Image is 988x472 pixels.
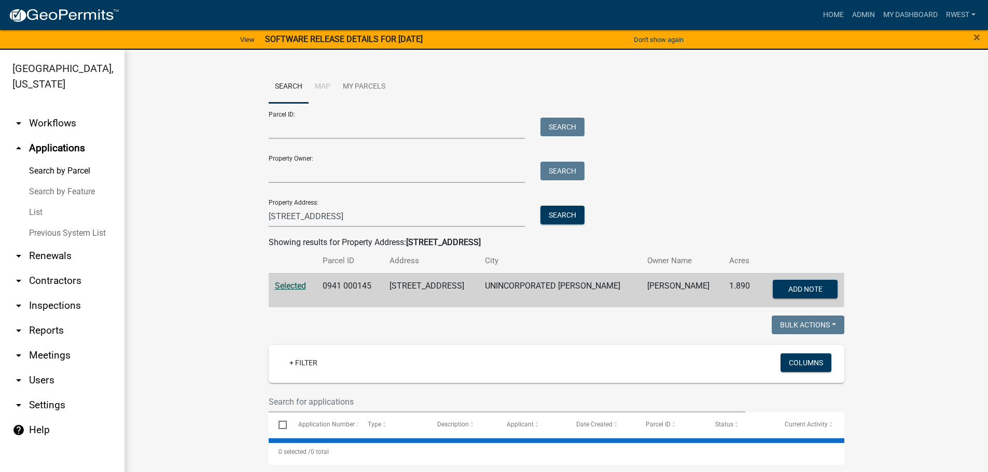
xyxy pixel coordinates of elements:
th: Parcel ID [316,249,383,273]
a: My Parcels [337,70,392,104]
i: arrow_drop_down [12,399,25,411]
div: Showing results for Property Address: [269,236,844,249]
span: × [973,30,980,45]
td: [STREET_ADDRESS] [383,273,479,307]
div: 0 total [269,439,844,465]
th: Address [383,249,479,273]
strong: SOFTWARE RELEASE DETAILS FOR [DATE] [265,34,423,44]
button: Bulk Actions [772,316,844,334]
datatable-header-cell: Type [358,412,427,437]
button: Columns [781,353,831,372]
th: City [479,249,641,273]
datatable-header-cell: Status [705,412,775,437]
td: 1.890 [723,273,759,307]
button: Close [973,31,980,44]
button: Don't show again [630,31,688,48]
i: arrow_drop_up [12,142,25,154]
i: arrow_drop_down [12,275,25,287]
a: Search [269,70,309,104]
button: Search [540,118,585,136]
span: Date Created [576,421,613,428]
strong: [STREET_ADDRESS] [406,237,481,247]
i: arrow_drop_down [12,349,25,362]
i: help [12,424,25,436]
button: Search [540,206,585,224]
i: arrow_drop_down [12,324,25,337]
i: arrow_drop_down [12,374,25,387]
a: + Filter [281,353,326,372]
td: 0941 000145 [316,273,383,307]
button: Add Note [773,280,838,298]
datatable-header-cell: Current Activity [775,412,844,437]
a: Admin [848,5,879,25]
datatable-header-cell: Applicant [497,412,566,437]
datatable-header-cell: Parcel ID [636,412,705,437]
i: arrow_drop_down [12,299,25,312]
a: View [236,31,259,48]
th: Acres [723,249,759,273]
a: rwest [942,5,980,25]
td: [PERSON_NAME] [641,273,723,307]
span: Type [368,421,381,428]
span: Status [715,421,733,428]
span: Application Number [298,421,355,428]
th: Owner Name [641,249,723,273]
span: Add Note [788,284,823,293]
a: Home [819,5,848,25]
span: Description [437,421,469,428]
datatable-header-cell: Application Number [288,412,358,437]
input: Search for applications [269,391,746,412]
span: Parcel ID [646,421,671,428]
i: arrow_drop_down [12,250,25,262]
span: 0 selected / [279,448,311,455]
span: Current Activity [785,421,828,428]
button: Search [540,162,585,180]
i: arrow_drop_down [12,117,25,130]
span: Applicant [507,421,534,428]
a: My Dashboard [879,5,942,25]
datatable-header-cell: Select [269,412,288,437]
datatable-header-cell: Description [427,412,497,437]
a: Selected [275,281,306,291]
td: UNINCORPORATED [PERSON_NAME] [479,273,641,307]
datatable-header-cell: Date Created [566,412,636,437]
